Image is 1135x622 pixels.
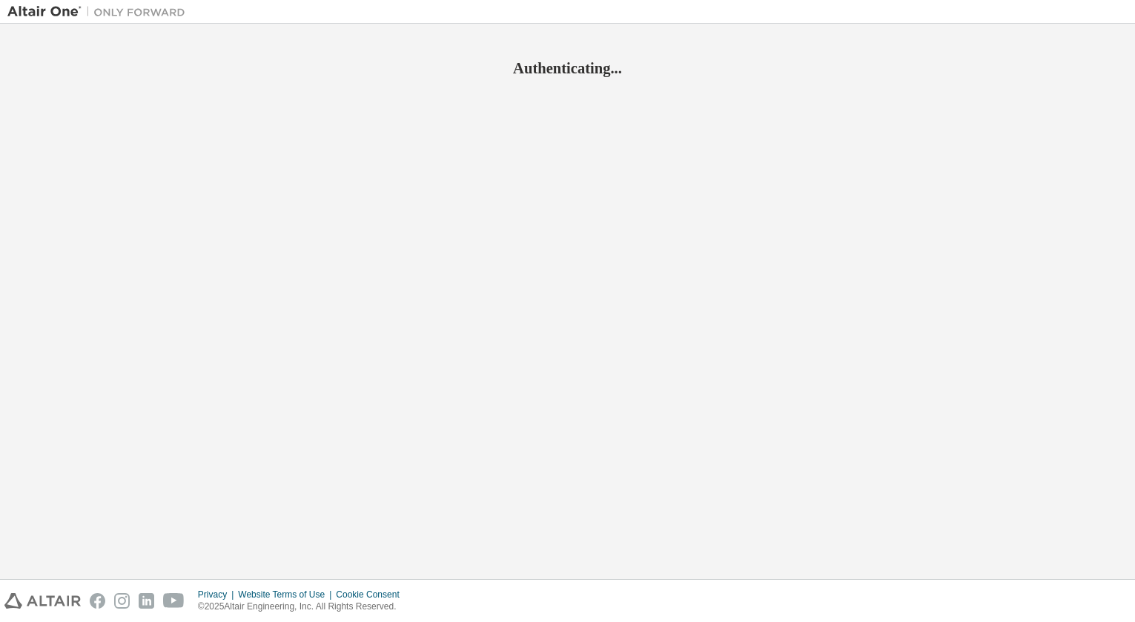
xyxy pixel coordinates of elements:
[163,593,185,609] img: youtube.svg
[139,593,154,609] img: linkedin.svg
[198,589,238,601] div: Privacy
[7,4,193,19] img: Altair One
[336,589,408,601] div: Cookie Consent
[7,59,1128,78] h2: Authenticating...
[90,593,105,609] img: facebook.svg
[114,593,130,609] img: instagram.svg
[4,593,81,609] img: altair_logo.svg
[238,589,336,601] div: Website Terms of Use
[198,601,408,613] p: © 2025 Altair Engineering, Inc. All Rights Reserved.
